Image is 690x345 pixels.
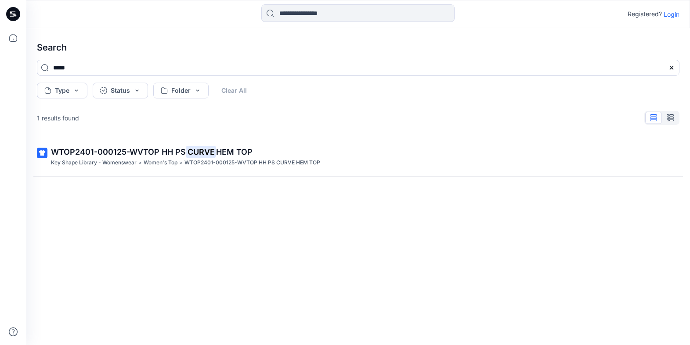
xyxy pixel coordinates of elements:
p: > [179,158,183,167]
button: Folder [153,83,209,98]
button: Status [93,83,148,98]
p: Registered? [628,9,662,19]
p: WTOP2401-000125-WVTOP HH PS CURVE HEM TOP [184,158,320,167]
span: HEM TOP [216,147,253,156]
span: WTOP2401-000125-WVTOP HH PS [51,147,186,156]
button: Type [37,83,87,98]
mark: CURVE [186,145,216,158]
h4: Search [30,35,686,60]
p: > [138,158,142,167]
p: Key Shape Library - Womenswear [51,158,137,167]
p: Login [664,10,679,19]
a: WTOP2401-000125-WVTOP HH PSCURVEHEM TOPKey Shape Library - Womenswear>Women's Top>WTOP2401-000125... [32,141,685,173]
p: Women's Top [144,158,177,167]
p: 1 results found [37,113,79,123]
